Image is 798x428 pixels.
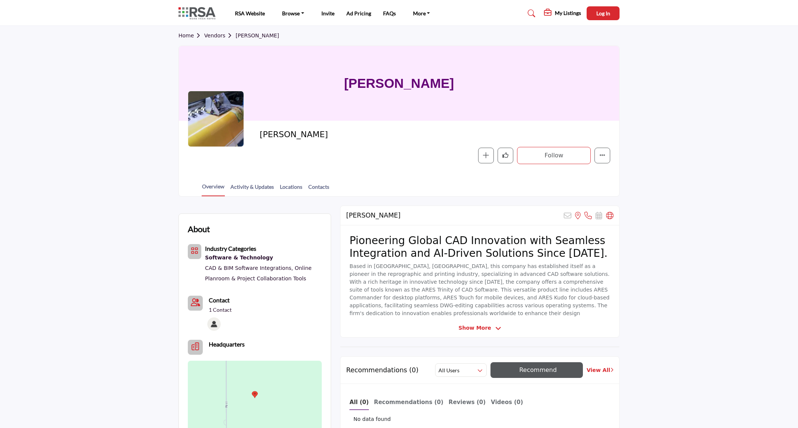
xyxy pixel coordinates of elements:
b: Industry Categories [205,245,256,252]
h2: [PERSON_NAME] [260,130,465,139]
a: Online Planroom & Project Collaboration Tools [205,265,312,281]
a: More [408,8,435,19]
b: All (0) [349,399,369,406]
span: Show More [458,324,491,332]
a: Vendors [204,33,236,39]
a: Link of redirect to contact page [188,296,203,311]
div: My Listings [544,9,581,18]
a: Home [178,33,204,39]
h2: Pioneering Global CAD Innovation with Seamless Integration and AI-Driven Solutions Since [DATE]. [349,234,610,259]
h5: My Listings [555,10,581,16]
a: FAQs [383,10,396,16]
b: Contact [209,296,230,304]
button: All Users [435,363,487,377]
b: Reviews (0) [449,399,486,406]
a: Invite [321,10,334,16]
span: Log In [596,10,610,16]
a: Activity & Updates [230,183,274,196]
button: Recommend [490,362,583,378]
a: CAD & BIM Software Integrations, [205,265,293,271]
button: More details [594,148,610,163]
a: RSA Website [235,10,265,16]
b: Videos (0) [491,399,523,406]
a: Locations [279,183,303,196]
a: Ad Pricing [346,10,371,16]
a: Browse [277,8,309,19]
button: Log In [587,6,620,20]
button: Contact-Employee Icon [188,296,203,311]
p: Based in [GEOGRAPHIC_DATA], [GEOGRAPHIC_DATA], this company has established itself as a pioneer i... [349,262,610,333]
a: View All [587,366,614,374]
h1: [PERSON_NAME] [344,46,454,121]
button: Like [498,148,513,163]
span: No data found [354,415,391,423]
h2: About [188,223,210,235]
a: Contacts [308,183,330,196]
img: site Logo [178,7,219,19]
div: Advanced software and digital tools for print management, automation, and streamlined workflows. [205,253,322,263]
h2: Recommendations (0) [346,366,418,374]
a: Overview [202,182,225,196]
button: Category Icon [188,244,201,259]
h2: Graebert [346,212,400,219]
span: Recommend [519,366,557,373]
a: Software & Technology [205,253,322,263]
b: Recommendations (0) [374,399,444,406]
h2: All Users [438,367,459,374]
a: Contact [209,296,230,305]
a: 1 Contact [209,306,232,314]
a: Industry Categories [205,246,256,252]
a: [PERSON_NAME] [236,33,279,39]
button: Follow [517,147,591,164]
a: Search [520,7,540,19]
img: Jay A. [207,317,221,331]
b: Headquarters [209,340,245,349]
button: Headquarter icon [188,340,203,355]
